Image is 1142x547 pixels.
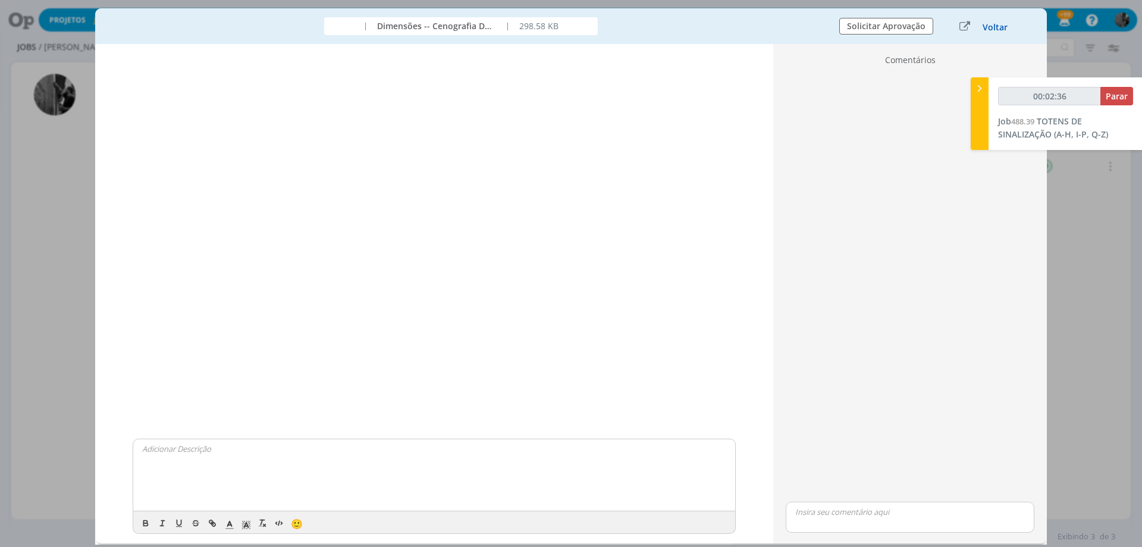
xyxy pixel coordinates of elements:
[781,54,1039,71] div: Comentários
[288,516,305,530] button: 🙂
[238,516,255,530] span: Cor de Fundo
[998,115,1108,140] span: TOTENS DE SINALIZAÇÃO (A-H, I-P, Q-Z)
[95,8,1047,545] div: dialog
[1011,116,1034,127] span: 488.39
[1100,87,1133,105] button: Parar
[221,516,238,530] span: Cor do Texto
[998,115,1108,140] a: Job488.39TOTENS DE SINALIZAÇÃO (A-H, I-P, Q-Z)
[291,517,303,530] span: 🙂
[1106,90,1128,102] span: Parar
